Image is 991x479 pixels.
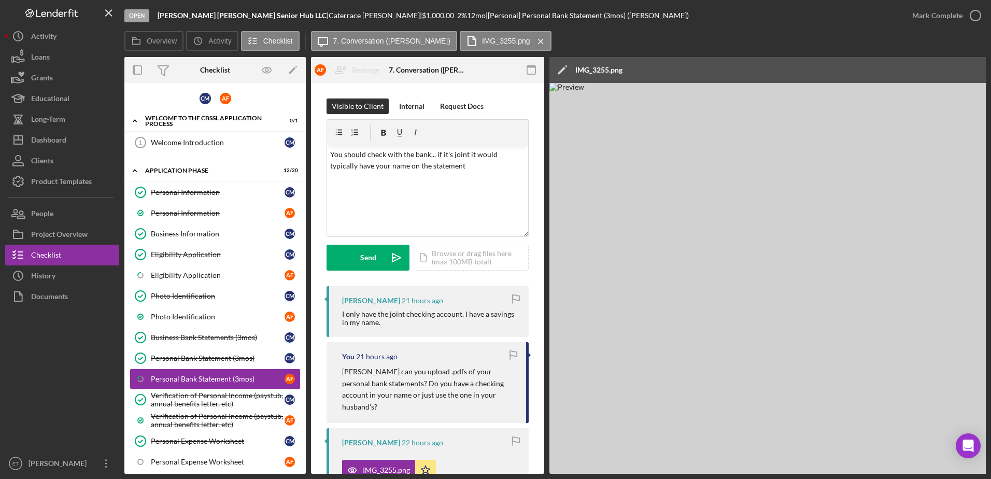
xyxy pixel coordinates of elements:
button: Request Docs [435,98,489,114]
button: Visible to Client [327,98,389,114]
div: Personal Expense Worksheet [151,458,285,466]
a: Dashboard [5,130,119,150]
button: Educational [5,88,119,109]
div: History [31,265,55,289]
div: A F [285,270,295,280]
label: 7. Conversation ([PERSON_NAME]) [333,37,450,45]
label: Overview [147,37,177,45]
div: Open Intercom Messenger [956,433,981,458]
label: Checklist [263,37,293,45]
button: ET[PERSON_NAME] [5,453,119,474]
a: Personal Expense WorksheetAF [130,452,301,472]
button: AFReassign [309,60,390,80]
div: 0 / 1 [279,118,298,124]
div: C M [285,436,295,446]
button: Long-Term [5,109,119,130]
div: Grants [31,67,53,91]
div: 2 % [457,11,467,20]
button: Activity [5,26,119,47]
div: Application Phase [145,167,272,174]
a: Personal Bank Statement (3mos)AF [130,369,301,389]
div: Photo Identification [151,292,285,300]
div: Send [360,245,376,271]
div: Activity [31,26,56,49]
div: Business Information [151,230,285,238]
button: Internal [394,98,430,114]
p: You should check with the bank... if it's joint it would typically have your name on the statement [330,149,526,172]
div: C M [285,249,295,260]
div: Checklist [200,66,230,74]
div: Personal Bank Statement (3mos) [151,354,285,362]
div: C M [285,137,295,148]
a: Eligibility ApplicationCM [130,244,301,265]
div: Verification of Personal Income (paystub, annual benefits letter, etc) [151,391,285,408]
a: Eligibility ApplicationAF [130,265,301,286]
div: Request Docs [440,98,484,114]
button: 7. Conversation ([PERSON_NAME]) [311,31,457,51]
button: Clients [5,150,119,171]
div: Visible to Client [332,98,384,114]
a: Personal InformationCM [130,182,301,203]
div: C M [285,291,295,301]
button: Send [327,245,409,271]
button: Overview [124,31,183,51]
time: 2025-08-26 20:12 [402,439,443,447]
p: [PERSON_NAME] can you upload .pdfs of your personal bank statements? Do you have a checking accou... [342,366,516,413]
div: Welcome to the CBSSL Application Process [145,115,272,127]
div: Personal Information [151,209,285,217]
div: 12 mo [467,11,486,20]
div: C M [285,395,295,405]
div: A F [285,312,295,322]
div: Eligibility Application [151,250,285,259]
a: Personal Expense WorksheetCM [130,431,301,452]
div: C M [285,353,295,363]
a: History [5,265,119,286]
a: Grants [5,67,119,88]
div: Open [124,9,149,22]
div: Long-Term [31,109,65,132]
label: Activity [208,37,231,45]
div: Eligibility Application [151,271,285,279]
div: Documents [31,286,68,309]
div: | [Personal] Personal Bank Statement (3mos) ([PERSON_NAME]) [486,11,689,20]
button: People [5,203,119,224]
a: Verification of Personal Income (paystub, annual benefits letter, etc)CM [130,389,301,410]
div: Project Overview [31,224,88,247]
div: [PERSON_NAME] [342,439,400,447]
a: Documents [5,286,119,307]
div: Reassign [352,60,380,80]
time: 2025-08-26 20:47 [402,297,443,305]
div: Business Bank Statements (3mos) [151,333,285,342]
div: People [31,203,53,227]
button: Project Overview [5,224,119,245]
a: Photo IdentificationAF [130,306,301,327]
a: 1Welcome IntroductionCM [130,132,301,153]
div: Product Templates [31,171,92,194]
div: Internal [399,98,424,114]
text: ET [12,461,19,467]
label: IMG_3255.png [482,37,530,45]
div: C M [285,332,295,343]
div: 7. Conversation ([PERSON_NAME]) [389,66,466,74]
div: Verification of Personal Income (paystub, annual benefits letter, etc) [151,412,285,429]
div: Photo Identification [151,313,285,321]
div: A F [220,93,231,104]
div: A F [285,374,295,384]
div: C M [285,187,295,198]
button: Checklist [5,245,119,265]
div: 12 / 20 [279,167,298,174]
button: Checklist [241,31,300,51]
a: Business InformationCM [130,223,301,244]
button: Product Templates [5,171,119,192]
a: Personal Bank Statement (3mos)CM [130,348,301,369]
div: A F [285,457,295,467]
b: [PERSON_NAME] [PERSON_NAME] Senior Hub LLC [158,11,327,20]
div: [PERSON_NAME] [342,297,400,305]
div: Educational [31,88,69,111]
